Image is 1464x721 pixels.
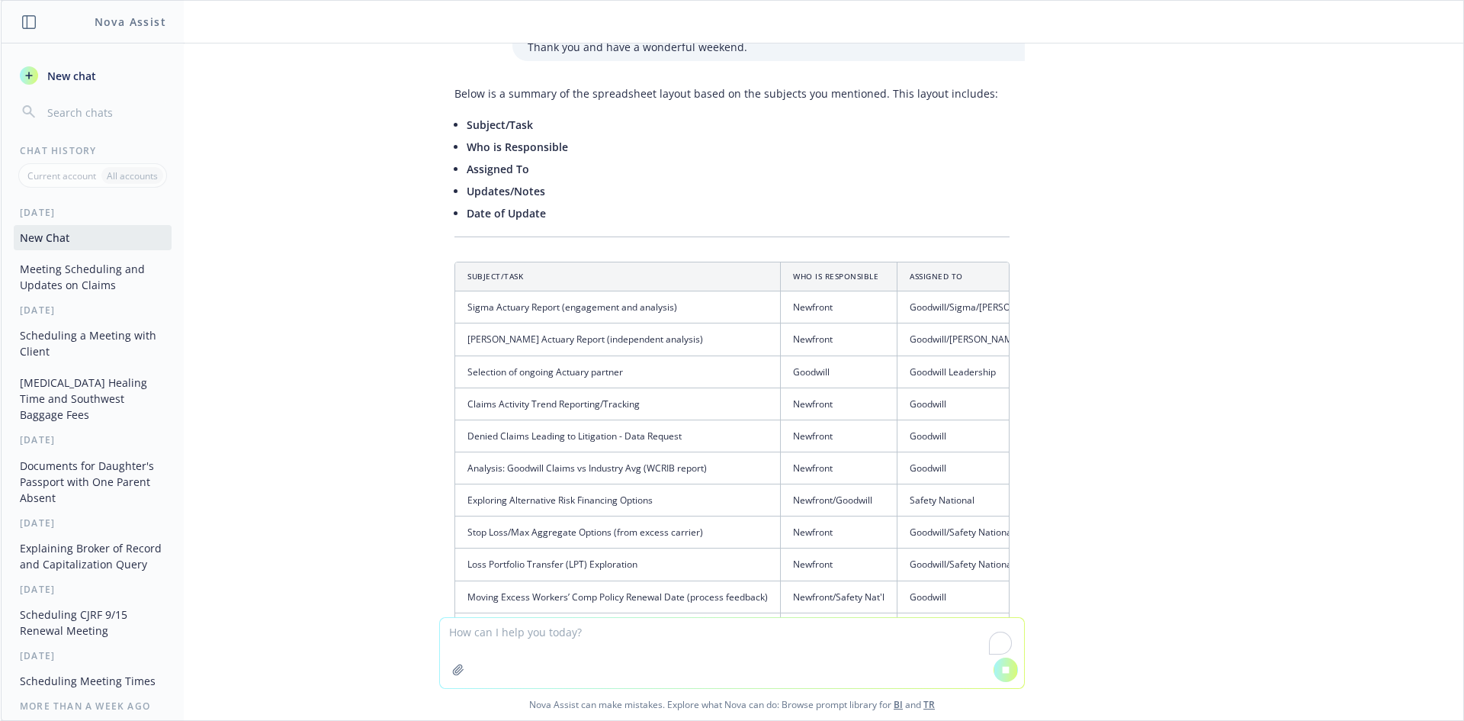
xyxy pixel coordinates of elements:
[781,484,897,517] td: Newfront/Goodwill
[897,388,1064,420] td: Goodwill
[2,649,184,662] div: [DATE]
[467,184,545,198] span: Updates/Notes
[14,668,172,694] button: Scheduling Meeting Times
[781,388,897,420] td: Newfront
[455,291,781,323] td: Sigma Actuary Report (engagement and analysis)
[44,68,96,84] span: New chat
[2,583,184,596] div: [DATE]
[14,370,172,427] button: [MEDICAL_DATA] Healing Time and Southwest Baggage Fees
[781,452,897,484] td: Newfront
[897,452,1064,484] td: Goodwill
[455,517,781,549] td: Stop Loss/Max Aggregate Options (from excess carrier)
[467,140,568,154] span: Who is Responsible
[107,169,158,182] p: All accounts
[455,452,781,484] td: Analysis: Goodwill Claims vs Industry Avg (WCRIB report)
[781,549,897,581] td: Newfront
[2,433,184,446] div: [DATE]
[455,613,781,645] td: Local Risk Management Support (in-person Risk Control efforts)
[781,581,897,613] td: Newfront/Safety Nat'l
[455,549,781,581] td: Loss Portfolio Transfer (LPT) Exploration
[897,356,1064,388] td: Goodwill Leadership
[455,484,781,517] td: Exploring Alternative Risk Financing Options
[897,291,1064,323] td: Goodwill/Sigma/[PERSON_NAME]
[14,62,172,89] button: New chat
[2,517,184,529] div: [DATE]
[897,549,1064,581] td: Goodwill/Safety National
[897,613,1064,645] td: Goodwill Risk Mgmt Team
[44,101,165,123] input: Search chats
[781,262,897,291] th: Who is Responsible
[781,323,897,356] td: Newfront
[14,225,172,250] button: New Chat
[440,618,1024,688] textarea: To enrich screen reader interactions, please activate Accessibility in Grammarly extension settings
[894,698,903,711] a: BI
[897,581,1064,613] td: Goodwill
[897,262,1064,291] th: Assigned To
[897,323,1064,356] td: Goodwill/[PERSON_NAME]
[2,700,184,713] div: More than a week ago
[455,356,781,388] td: Selection of ongoing Actuary partner
[14,256,172,298] button: Meeting Scheduling and Updates on Claims
[781,420,897,452] td: Newfront
[14,602,172,643] button: Scheduling CJRF 9/15 Renewal Meeting
[923,698,935,711] a: TR
[467,117,533,132] span: Subject/Task
[95,14,166,30] h1: Nova Assist
[467,162,529,176] span: Assigned To
[455,581,781,613] td: Moving Excess Workers’ Comp Policy Renewal Date (process feedback)
[27,169,96,182] p: Current account
[14,536,172,577] button: Explaining Broker of Record and Capitalization Query
[455,262,781,291] th: Subject/Task
[781,613,897,645] td: Newfront
[455,388,781,420] td: Claims Activity Trend Reporting/Tracking
[455,323,781,356] td: [PERSON_NAME] Actuary Report (independent analysis)
[7,689,1457,720] span: Nova Assist can make mistakes. Explore what Nova can do: Browse prompt library for and
[2,206,184,219] div: [DATE]
[467,206,546,220] span: Date of Update
[455,420,781,452] td: Denied Claims Leading to Litigation - Data Request
[897,420,1064,452] td: Goodwill
[781,356,897,388] td: Goodwill
[14,453,172,510] button: Documents for Daughter's Passport with One Parent Absent
[2,304,184,317] div: [DATE]
[14,323,172,364] button: Scheduling a Meeting with Client
[897,517,1064,549] td: Goodwill/Safety National
[781,517,897,549] td: Newfront
[897,484,1064,517] td: Safety National
[2,144,184,157] div: Chat History
[454,85,1010,101] p: Below is a summary of the spreadsheet layout based on the subjects you mentioned. This layout inc...
[781,291,897,323] td: Newfront
[528,39,1010,55] p: Thank you and have a wonderful weekend.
